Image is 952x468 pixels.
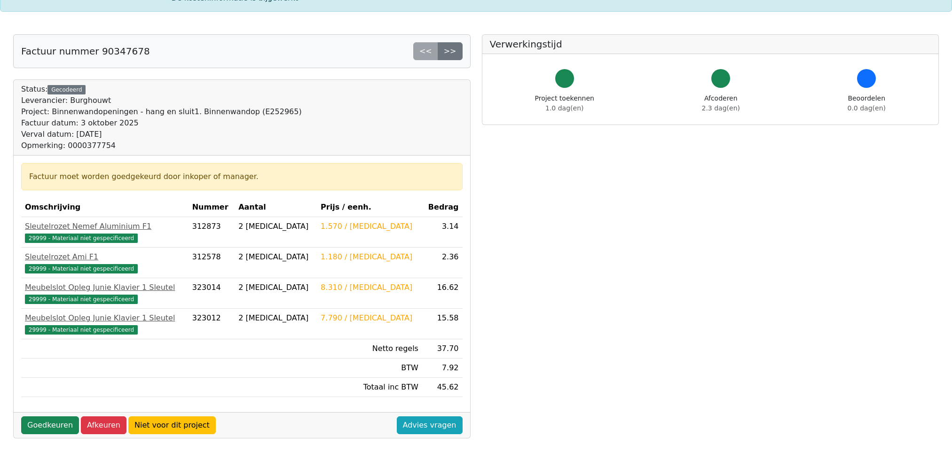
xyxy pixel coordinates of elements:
[321,282,418,293] div: 8.310 / [MEDICAL_DATA]
[235,198,317,217] th: Aantal
[21,117,302,129] div: Factuur datum: 3 oktober 2025
[422,309,463,339] td: 15.58
[317,198,422,217] th: Prijs / eenh.
[848,94,886,113] div: Beoordelen
[189,217,235,248] td: 312873
[25,325,138,335] span: 29999 - Materiaal niet gespecificeerd
[25,221,185,243] a: Sleutelrozet Nemef Aluminium F129999 - Materiaal niet gespecificeerd
[25,251,185,274] a: Sleutelrozet Ami F129999 - Materiaal niet gespecificeerd
[490,39,931,50] h5: Verwerkingstijd
[422,248,463,278] td: 2.36
[21,140,302,151] div: Opmerking: 0000377754
[25,295,138,304] span: 29999 - Materiaal niet gespecificeerd
[25,221,185,232] div: Sleutelrozet Nemef Aluminium F1
[21,106,302,117] div: Project: Binnenwandopeningen - hang en sluit1. Binnenwandop (E252965)
[535,94,594,113] div: Project toekennen
[848,104,886,112] span: 0.0 dag(en)
[238,282,313,293] div: 2 [MEDICAL_DATA]
[317,378,422,397] td: Totaal inc BTW
[438,42,463,60] a: >>
[422,198,463,217] th: Bedrag
[25,251,185,263] div: Sleutelrozet Ami F1
[317,339,422,359] td: Netto regels
[189,309,235,339] td: 323012
[422,217,463,248] td: 3.14
[317,359,422,378] td: BTW
[47,85,86,94] div: Gecodeerd
[321,221,418,232] div: 1.570 / [MEDICAL_DATA]
[21,46,150,57] h5: Factuur nummer 90347678
[21,416,79,434] a: Goedkeuren
[21,129,302,140] div: Verval datum: [DATE]
[702,104,740,112] span: 2.3 dag(en)
[25,234,138,243] span: 29999 - Materiaal niet gespecificeerd
[25,282,185,304] a: Meubelslot Opleg Junie Klavier 1 Sleutel29999 - Materiaal niet gespecificeerd
[321,312,418,324] div: 7.790 / [MEDICAL_DATA]
[189,198,235,217] th: Nummer
[25,282,185,293] div: Meubelslot Opleg Junie Klavier 1 Sleutel
[545,104,583,112] span: 1.0 dag(en)
[422,359,463,378] td: 7.92
[29,171,455,182] div: Factuur moet worden goedgekeurd door inkoper of manager.
[238,251,313,263] div: 2 [MEDICAL_DATA]
[397,416,463,434] a: Advies vragen
[81,416,126,434] a: Afkeuren
[128,416,216,434] a: Niet voor dit project
[189,278,235,309] td: 323014
[422,339,463,359] td: 37.70
[21,198,189,217] th: Omschrijving
[25,312,185,324] div: Meubelslot Opleg Junie Klavier 1 Sleutel
[422,378,463,397] td: 45.62
[21,84,302,151] div: Status:
[702,94,740,113] div: Afcoderen
[238,312,313,324] div: 2 [MEDICAL_DATA]
[321,251,418,263] div: 1.180 / [MEDICAL_DATA]
[189,248,235,278] td: 312578
[25,312,185,335] a: Meubelslot Opleg Junie Klavier 1 Sleutel29999 - Materiaal niet gespecificeerd
[422,278,463,309] td: 16.62
[238,221,313,232] div: 2 [MEDICAL_DATA]
[25,264,138,273] span: 29999 - Materiaal niet gespecificeerd
[21,95,302,106] div: Leverancier: Burghouwt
